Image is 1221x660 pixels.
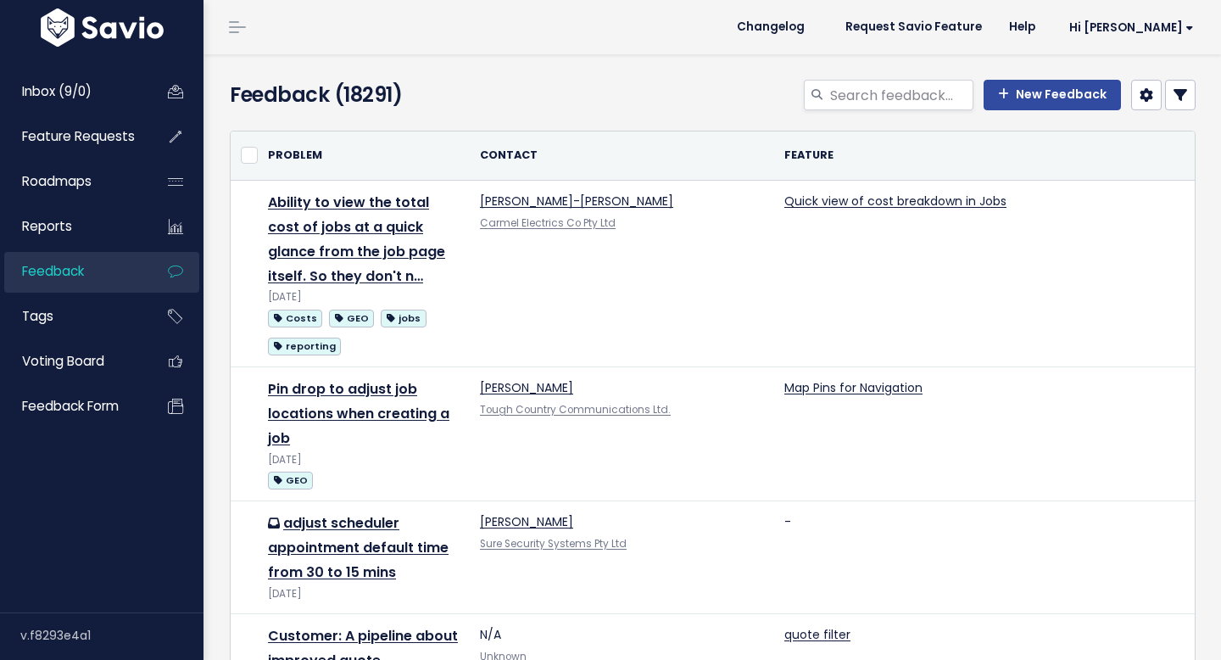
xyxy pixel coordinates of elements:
[20,613,203,657] div: v.f8293e4a1
[268,472,313,489] span: GEO
[22,262,84,280] span: Feedback
[4,162,141,201] a: Roadmaps
[4,342,141,381] a: Voting Board
[1069,21,1194,34] span: Hi [PERSON_NAME]
[4,117,141,156] a: Feature Requests
[22,217,72,235] span: Reports
[258,131,470,181] th: Problem
[22,127,135,145] span: Feature Requests
[480,216,616,230] a: Carmel Electrics Co Pty Ltd
[784,379,923,396] a: Map Pins for Navigation
[4,207,141,246] a: Reports
[4,72,141,111] a: Inbox (9/0)
[984,80,1121,110] a: New Feedback
[22,352,104,370] span: Voting Board
[36,8,168,47] img: logo-white.9d6f32f41409.svg
[329,310,374,327] span: GEO
[828,80,973,110] input: Search feedback...
[381,307,426,328] a: jobs
[268,307,322,328] a: Costs
[480,193,673,210] a: [PERSON_NAME]-[PERSON_NAME]
[268,451,460,469] div: [DATE]
[4,297,141,336] a: Tags
[995,14,1049,40] a: Help
[774,501,1190,614] td: -
[268,310,322,327] span: Costs
[784,626,850,643] a: quote filter
[4,387,141,426] a: Feedback form
[480,403,671,417] a: Tough Country Communications Ltd.
[480,513,573,530] a: [PERSON_NAME]
[480,537,627,551] a: Sure Security Systems Pty Ltd
[381,310,426,327] span: jobs
[268,193,445,285] a: Ability to view the total cost of jobs at a quick glance from the job page itself. So they don't n…
[22,172,92,190] span: Roadmaps
[268,338,341,355] span: reporting
[268,288,460,306] div: [DATE]
[22,397,119,415] span: Feedback form
[470,131,774,181] th: Contact
[22,307,53,325] span: Tags
[784,193,1006,210] a: Quick view of cost breakdown in Jobs
[480,379,573,396] a: [PERSON_NAME]
[268,585,460,603] div: [DATE]
[4,252,141,291] a: Feedback
[268,379,449,448] a: Pin drop to adjust job locations when creating a job
[22,82,92,100] span: Inbox (9/0)
[1049,14,1207,41] a: Hi [PERSON_NAME]
[230,80,535,110] h4: Feedback (18291)
[774,131,1190,181] th: Feature
[268,513,449,582] a: adjust scheduler appointment default time from 30 to 15 mins
[737,21,805,33] span: Changelog
[329,307,374,328] a: GEO
[268,335,341,356] a: reporting
[832,14,995,40] a: Request Savio Feature
[268,469,313,490] a: GEO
